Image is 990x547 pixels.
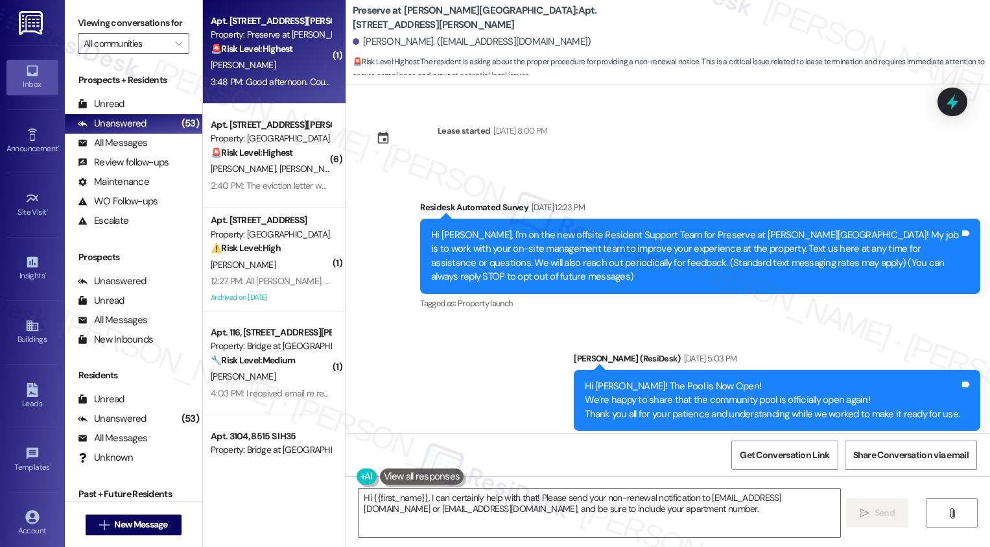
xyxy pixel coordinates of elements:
span: • [58,142,60,151]
span: • [45,269,47,278]
div: Unread [78,393,124,406]
div: Review follow-ups [78,156,169,169]
div: Property: Bridge at [GEOGRAPHIC_DATA] [211,443,331,457]
span: Share Conversation via email [853,448,969,462]
div: Tagged as: [420,294,980,313]
div: Residesk Automated Survey [420,201,980,219]
button: Send [846,498,909,528]
div: Prospects + Residents [65,73,202,87]
div: Hi [PERSON_NAME], I'm on the new offsite Resident Support Team for Preserve at [PERSON_NAME][GEOG... [431,228,960,284]
span: [PERSON_NAME] [211,371,276,382]
div: 12:27 PM: All [PERSON_NAME]. Windows still not fixed. [211,275,410,287]
strong: 🚨 Risk Level: Highest [353,56,419,67]
span: Send [875,506,895,520]
div: Escalate [78,214,128,228]
div: Unread [78,97,124,111]
div: WO Follow-ups [78,195,158,208]
div: Property: [GEOGRAPHIC_DATA] [211,132,331,145]
i:  [99,520,109,530]
span: • [47,206,49,215]
button: Get Conversation Link [731,441,838,470]
div: [PERSON_NAME]. ([EMAIL_ADDRESS][DOMAIN_NAME]) [353,35,591,49]
div: Unknown [78,451,133,465]
span: New Message [114,518,167,531]
div: Archived on [DATE] [209,289,332,306]
strong: ⚠️ Risk Level: High [211,242,281,254]
b: Preserve at [PERSON_NAME][GEOGRAPHIC_DATA]: Apt. [STREET_ADDRESS][PERSON_NAME] [353,4,612,32]
div: Prospects [65,250,202,264]
div: Property: [GEOGRAPHIC_DATA] [211,228,331,241]
span: Get Conversation Link [740,448,829,462]
div: Unanswered [78,412,147,426]
i:  [947,508,957,518]
span: [PERSON_NAME] [211,163,279,175]
div: All Messages [78,432,147,445]
a: Leads [6,379,58,414]
label: Viewing conversations for [78,13,189,33]
div: (53) [178,114,202,134]
span: [PERSON_NAME] [279,163,344,175]
div: Residents [65,369,202,382]
div: Lease started [438,124,491,138]
div: 2:40 PM: The eviction letter was also signed by a leasing agent who said she was the assistant ma... [211,180,697,191]
div: Apt. [STREET_ADDRESS][PERSON_NAME] [211,14,331,28]
div: Unanswered [78,117,147,130]
button: Share Conversation via email [845,441,977,470]
span: Property launch [458,298,512,309]
button: New Message [86,515,182,535]
i:  [860,508,869,518]
strong: 🔧 Risk Level: Medium [211,354,295,366]
strong: 🚨 Risk Level: Highest [211,43,293,55]
i:  [175,38,182,49]
span: [PERSON_NAME] [211,259,276,271]
div: Apt. [STREET_ADDRESS] [211,213,331,227]
div: Property: Bridge at [GEOGRAPHIC_DATA] [211,339,331,353]
div: Maintenance [78,175,149,189]
textarea: Hi {{first_name}}, I can certainly help with that! Please send your non-renewal notification to [... [359,489,840,537]
div: Apt. [STREET_ADDRESS][PERSON_NAME] [211,118,331,132]
span: • [50,461,52,470]
div: Unanswered [78,274,147,288]
div: All Messages [78,313,147,327]
a: Templates • [6,443,58,478]
div: New Inbounds [78,333,153,346]
div: Hi [PERSON_NAME]! The Pool is Now Open! We’re happy to share that the community pool is officiall... [585,380,960,421]
div: [DATE] 12:23 PM [528,201,585,214]
div: [DATE] 8:00 PM [490,124,547,138]
img: ResiDesk Logo [19,11,45,35]
div: Tagged as: [574,431,980,450]
div: All Messages [78,136,147,150]
div: Apt. 116, [STREET_ADDRESS][PERSON_NAME] [211,326,331,339]
div: Property: Preserve at [PERSON_NAME][GEOGRAPHIC_DATA] [211,28,331,42]
div: [PERSON_NAME] (ResiDesk) [574,352,980,370]
a: Account [6,506,58,541]
a: Insights • [6,251,58,286]
div: (53) [178,409,202,429]
div: Unread [78,294,124,308]
a: Buildings [6,315,58,350]
div: [DATE] 5:03 PM [681,352,737,365]
div: Past + Future Residents [65,487,202,501]
span: [PERSON_NAME] [211,59,276,71]
a: Inbox [6,60,58,95]
input: All communities [84,33,169,54]
div: 3:48 PM: Good afternoon. Could you please let me know the proper place to send the notification i... [211,76,764,88]
span: : The resident is asking about the proper procedure for providing a non-renewal notice. This is a... [353,55,990,83]
a: Site Visit • [6,188,58,223]
div: Apt. 3104, 8515 S IH35 [211,430,331,443]
strong: 🚨 Risk Level: Highest [211,147,293,158]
